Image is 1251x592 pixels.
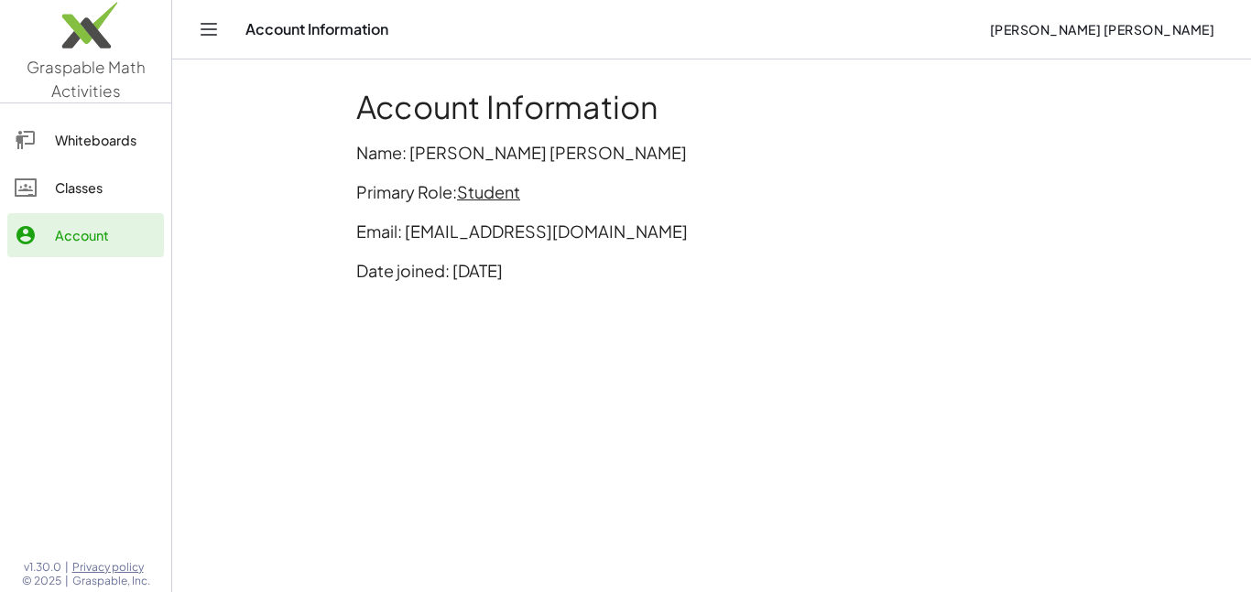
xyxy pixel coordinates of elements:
div: Whiteboards [55,129,157,151]
p: Date joined: [DATE] [356,258,1067,283]
p: Primary Role: [356,179,1067,204]
a: Account [7,213,164,257]
button: Toggle navigation [194,15,223,44]
a: Privacy policy [72,560,150,575]
span: | [65,574,69,588]
span: [PERSON_NAME] [PERSON_NAME] [989,21,1214,38]
span: Graspable, Inc. [72,574,150,588]
span: Graspable Math Activities [27,57,146,101]
button: [PERSON_NAME] [PERSON_NAME] [974,13,1229,46]
span: © 2025 [22,574,61,588]
p: Email: [EMAIL_ADDRESS][DOMAIN_NAME] [356,219,1067,243]
span: | [65,560,69,575]
a: Classes [7,166,164,210]
span: Student [457,181,520,202]
a: Whiteboards [7,118,164,162]
p: Name: [PERSON_NAME] [PERSON_NAME] [356,140,1067,165]
div: Classes [55,177,157,199]
div: Account [55,224,157,246]
h1: Account Information [356,89,1067,125]
span: v1.30.0 [24,560,61,575]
